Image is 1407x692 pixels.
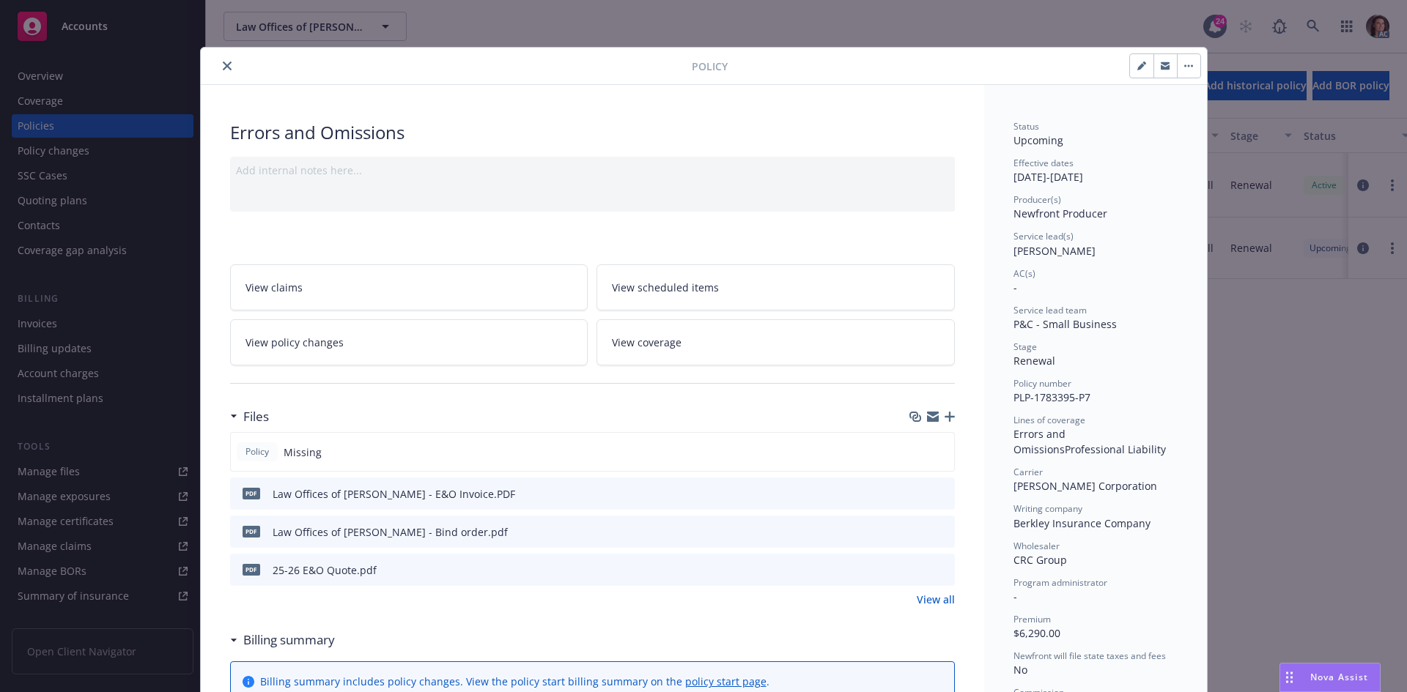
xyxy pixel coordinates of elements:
[260,674,769,689] div: Billing summary includes policy changes. View the policy start billing summary on the .
[273,524,508,540] div: Law Offices of [PERSON_NAME] - Bind order.pdf
[936,524,949,540] button: preview file
[1013,354,1055,368] span: Renewal
[1013,193,1061,206] span: Producer(s)
[1013,553,1067,567] span: CRC Group
[692,59,728,74] span: Policy
[1013,377,1071,390] span: Policy number
[218,57,236,75] button: close
[1013,479,1157,493] span: [PERSON_NAME] Corporation
[612,335,682,350] span: View coverage
[1013,207,1107,220] span: Newfront Producer
[1013,414,1085,426] span: Lines of coverage
[1013,280,1017,294] span: -
[1013,317,1117,331] span: P&C - Small Business
[1013,589,1017,603] span: -
[243,488,260,499] span: PDF
[1310,671,1368,683] span: Nova Assist
[230,407,269,426] div: Files
[1013,267,1035,280] span: AC(s)
[1013,576,1107,589] span: Program administrator
[912,486,924,502] button: download file
[1013,244,1096,258] span: [PERSON_NAME]
[597,319,955,365] a: View coverage
[243,526,260,537] span: pdf
[612,280,719,295] span: View scheduled items
[1280,663,1299,691] div: Drag to move
[230,319,588,365] a: View policy changes
[936,486,949,502] button: preview file
[245,335,344,350] span: View policy changes
[243,630,335,650] h3: Billing summary
[936,562,949,578] button: preview file
[1013,516,1151,530] span: Berkley Insurance Company
[245,280,303,295] span: View claims
[1013,157,1074,169] span: Effective dates
[597,264,955,310] a: View scheduled items
[243,564,260,575] span: pdf
[236,163,949,178] div: Add internal notes here...
[685,674,767,688] a: policy start page
[243,445,272,458] span: Policy
[1013,626,1060,640] span: $6,290.00
[1013,466,1043,478] span: Carrier
[230,120,955,145] div: Errors and Omissions
[243,407,269,426] h3: Files
[912,562,924,578] button: download file
[273,486,515,502] div: Law Offices of [PERSON_NAME] - E&O Invoice.PDF
[284,444,322,460] span: Missing
[230,630,335,650] div: Billing summary
[1013,341,1037,353] span: Stage
[273,562,377,578] div: 25-26 E&O Quote.pdf
[1013,613,1051,625] span: Premium
[1013,540,1060,552] span: Wholesaler
[1013,650,1166,662] span: Newfront will file state taxes and fees
[1013,157,1178,185] div: [DATE] - [DATE]
[1013,133,1063,147] span: Upcoming
[1279,663,1381,692] button: Nova Assist
[1013,427,1068,456] span: Errors and Omissions
[917,592,955,607] a: View all
[1013,390,1090,404] span: PLP-1783395-P7
[1013,120,1039,133] span: Status
[1013,230,1074,242] span: Service lead(s)
[1065,442,1166,456] span: Professional Liability
[912,524,924,540] button: download file
[1013,304,1087,316] span: Service lead team
[230,264,588,310] a: View claims
[1013,663,1027,677] span: No
[1013,502,1082,515] span: Writing company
